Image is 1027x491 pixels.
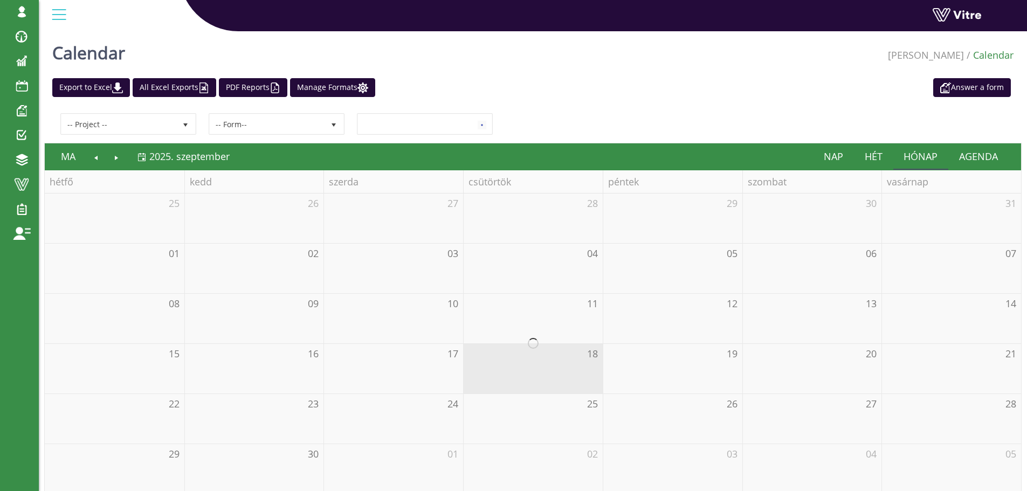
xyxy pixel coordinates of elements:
[357,82,368,93] img: cal_settings.png
[184,170,324,193] th: kedd
[219,78,287,97] a: PDF Reports
[133,78,216,97] a: All Excel Exports
[50,144,86,169] a: Ma
[45,170,184,193] th: hétfő
[112,82,123,93] img: cal_download.png
[742,170,882,193] th: szombat
[61,114,176,134] span: -- Project --
[176,114,195,134] span: select
[603,170,742,193] th: péntek
[881,170,1021,193] th: vasárnap
[137,144,230,169] a: 2025. szeptember
[270,82,280,93] img: cal_pdf.png
[323,170,463,193] th: szerda
[854,144,893,169] a: Hét
[198,82,209,93] img: cal_excel.png
[290,78,375,97] a: Manage Formats
[940,82,951,93] img: appointment_white2.png
[813,144,854,169] a: nap
[463,170,603,193] th: csütörtök
[324,114,343,134] span: select
[933,78,1011,97] a: Answer a form
[106,144,127,169] a: Next
[149,150,230,163] span: 2025. szeptember
[888,49,964,61] a: [PERSON_NAME]
[52,78,130,97] a: Export to Excel
[948,144,1009,169] a: Agenda
[86,144,107,169] a: Previous
[210,114,324,134] span: -- Form--
[964,49,1014,63] li: Calendar
[52,27,125,73] h1: Calendar
[472,114,492,134] span: select
[893,144,949,169] a: Hónap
